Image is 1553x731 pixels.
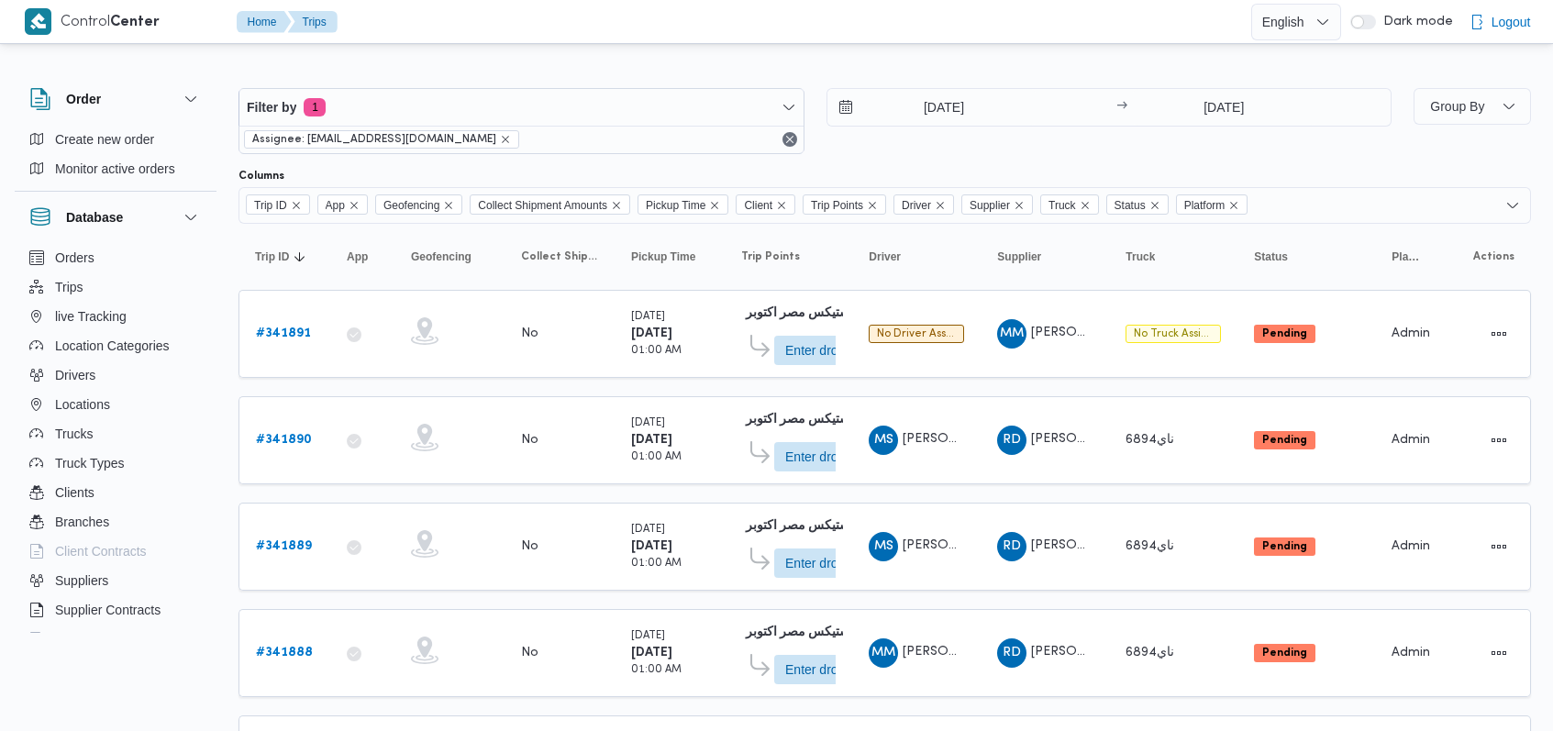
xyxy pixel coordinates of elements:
button: Remove Trip ID from selection in this group [291,200,302,211]
button: Devices [22,625,209,654]
span: Trip Points [803,194,886,215]
button: Enter dropoff details [774,336,877,365]
span: [PERSON_NAME] مهني مسعد [1031,433,1202,445]
span: Assignee: mostafa.elrouby@illa.com.eg [244,130,519,149]
span: Collect Shipment Amounts [478,195,607,216]
div: Mmdoh Mustfi Ibrahem Hlamai [869,638,898,668]
button: Enter dropoff details [774,655,877,684]
span: Suppliers [55,570,108,592]
span: Trip Points [741,249,800,264]
span: MM [871,638,895,668]
span: Platform [1184,195,1226,216]
small: [DATE] [631,312,665,322]
b: [DATE] [631,540,672,552]
span: RD [1003,532,1021,561]
span: Driver [869,249,901,264]
span: Admin [1392,647,1430,659]
span: [PERSON_NAME] [PERSON_NAME] [1031,327,1244,338]
span: App [317,194,368,215]
span: Collect Shipment Amounts [470,194,630,215]
span: Platform [1176,194,1248,215]
span: No Driver Assigned [869,325,964,343]
button: Remove Trip Points from selection in this group [867,200,878,211]
button: Trips [288,11,338,33]
div: No [521,326,538,342]
span: Status [1115,195,1146,216]
button: Branches [22,507,209,537]
small: 01:00 AM [631,665,682,675]
b: Pending [1262,541,1307,552]
span: Trucks [55,423,93,445]
span: [PERSON_NAME] مهني مسعد [1031,646,1202,658]
span: RD [1003,638,1021,668]
div: Database [15,243,216,640]
b: Pending [1262,648,1307,659]
div: Muhammad Sabr Jabr Musilha Aljmal [869,532,898,561]
button: Status [1247,242,1366,271]
button: Create new order [22,125,209,154]
button: Enter dropoff details [774,548,877,578]
button: Order [29,88,202,110]
b: [DATE] [631,647,672,659]
button: Monitor active orders [22,154,209,183]
span: Truck [1048,195,1076,216]
div: Rajh Dhba Muhni Msaad [997,638,1026,668]
div: → [1116,101,1127,114]
span: Supplier [970,195,1010,216]
button: Filter by1 active filters [239,89,804,126]
span: Logout [1492,11,1531,33]
span: App [347,249,368,264]
button: Remove Collect Shipment Amounts from selection in this group [611,200,622,211]
span: Truck [1040,194,1099,215]
span: Assignee: [EMAIL_ADDRESS][DOMAIN_NAME] [252,131,496,148]
span: Monitor active orders [55,158,175,180]
small: [DATE] [631,631,665,641]
span: Pending [1254,325,1315,343]
b: Center [110,16,160,29]
b: # 341890 [256,434,312,446]
iframe: chat widget [18,658,77,713]
span: [PERSON_NAME] [903,646,1007,658]
span: Status [1106,194,1169,215]
span: Trip Points [811,195,863,216]
button: Remove Client from selection in this group [776,200,787,211]
span: ناي6894 [1126,647,1174,659]
h3: Database [66,206,123,228]
button: Open list of options [1505,198,1520,213]
button: Trip IDSorted in descending order [248,242,321,271]
b: اجيليتى لوجيستيكس مصر اكتوبر [746,520,914,532]
button: Supplier Contracts [22,595,209,625]
span: ناي6894 [1126,540,1174,552]
span: Geofencing [383,195,439,216]
small: [DATE] [631,525,665,535]
small: 01:00 AM [631,452,682,462]
b: اجيليتى لوجيستيكس مصر اكتوبر [746,307,914,319]
span: Supplier [997,249,1041,264]
span: Filter by [247,96,296,118]
button: Client Contracts [22,537,209,566]
span: Supplier Contracts [55,599,161,621]
button: Remove Supplier from selection in this group [1014,200,1025,211]
span: Geofencing [375,194,462,215]
span: MM [1000,319,1024,349]
button: Locations [22,390,209,419]
span: Driver [902,195,931,216]
button: Truck Types [22,449,209,478]
b: # 341891 [256,327,311,339]
button: Group By [1414,88,1531,125]
div: No [521,645,538,661]
span: live Tracking [55,305,127,327]
span: Enter dropoff details [785,442,866,471]
span: Admin [1392,540,1430,552]
span: Enter dropoff details [785,548,866,578]
span: Platform [1392,249,1423,264]
button: Remove [779,128,801,150]
span: Clients [55,482,94,504]
b: Pending [1262,435,1307,446]
button: Driver [861,242,971,271]
button: Remove App from selection in this group [349,200,360,211]
span: Pickup Time [631,249,695,264]
b: اجيليتى لوجيستيكس مصر اكتوبر [746,626,914,638]
span: Branches [55,511,109,533]
span: Pickup Time [646,195,705,216]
